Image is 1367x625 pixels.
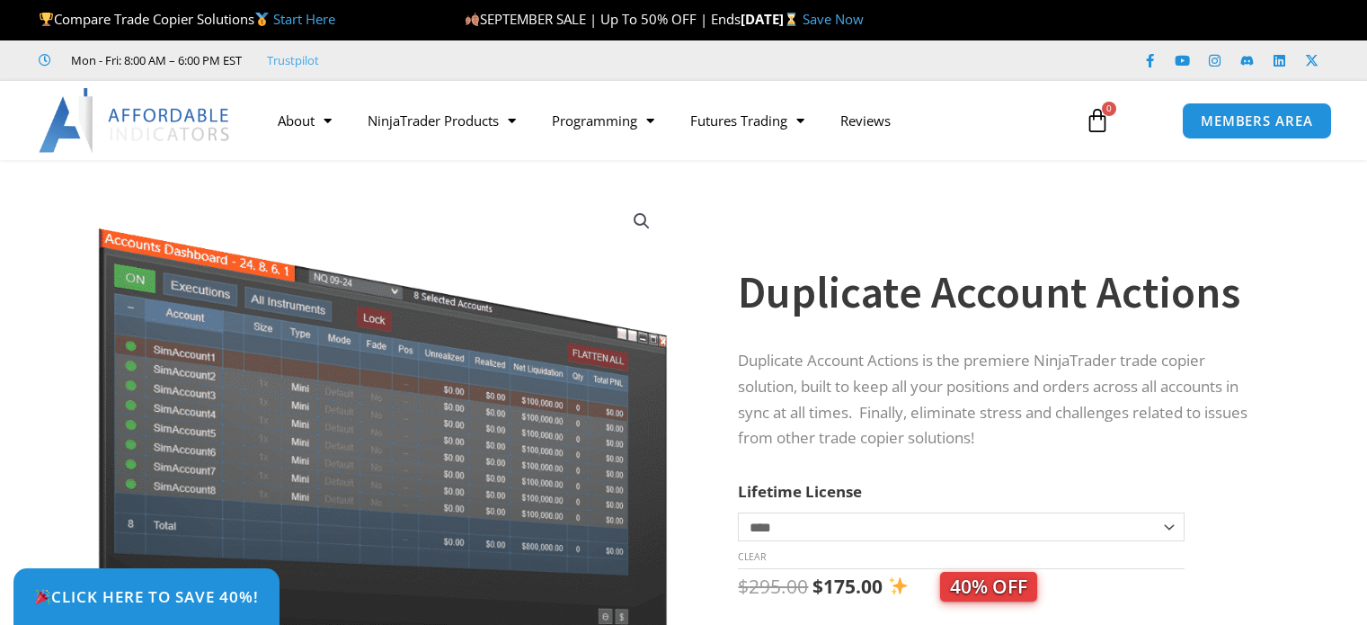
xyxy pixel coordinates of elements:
img: ⌛ [785,13,798,26]
span: Click Here to save 40%! [34,589,259,604]
span: Compare Trade Copier Solutions [39,10,335,28]
a: MEMBERS AREA [1182,103,1332,139]
span: Mon - Fri: 8:00 AM – 6:00 PM EST [67,49,242,71]
a: 🎉Click Here to save 40%! [13,568,280,625]
span: SEPTEMBER SALE | Up To 50% OFF | Ends [465,10,741,28]
a: Trustpilot [267,49,319,71]
a: Programming [534,100,672,141]
img: LogoAI | Affordable Indicators – NinjaTrader [39,88,232,153]
img: 🍂 [466,13,479,26]
span: 0 [1102,102,1116,116]
label: Lifetime License [738,481,862,502]
p: Duplicate Account Actions is the premiere NinjaTrader trade copier solution, built to keep all yo... [738,348,1263,452]
img: 🏆 [40,13,53,26]
img: 🎉 [35,589,50,604]
a: About [260,100,350,141]
a: 0 [1058,94,1137,147]
a: NinjaTrader Products [350,100,534,141]
a: Clear options [738,550,766,563]
a: Reviews [822,100,909,141]
a: Futures Trading [672,100,822,141]
nav: Menu [260,100,1067,141]
a: Start Here [273,10,335,28]
h1: Duplicate Account Actions [738,261,1263,324]
strong: [DATE] [741,10,803,28]
a: View full-screen image gallery [626,205,658,237]
img: 🥇 [255,13,269,26]
a: Save Now [803,10,864,28]
span: MEMBERS AREA [1201,114,1313,128]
